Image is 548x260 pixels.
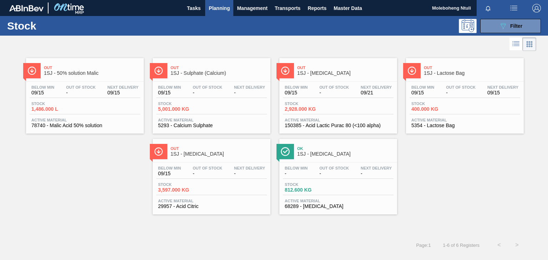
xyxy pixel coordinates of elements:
[442,243,479,248] span: 1 - 6 of 6 Registers
[171,71,267,76] span: 1SJ - Sulphate (Calcium)
[319,166,349,170] span: Out Of Stock
[31,102,81,106] span: Stock
[274,134,401,214] a: ÍconeOk1SJ - [MEDICAL_DATA]Below Min-Out Of Stock-Next Delivery-Stock812.600 KGActive Material682...
[523,37,536,51] div: Card Vision
[319,90,349,95] span: -
[158,187,208,193] span: 3,597.000 KG
[285,171,308,176] span: -
[411,123,518,128] span: 5354 - Lactose Bag
[285,102,335,106] span: Stock
[446,85,476,89] span: Out Of Stock
[158,123,265,128] span: 5293 - Calcium Sulphate
[31,106,81,112] span: 1,486.000 L
[297,71,394,76] span: 1SJ - Lactic Acid
[281,147,290,156] img: Ícone
[285,187,335,193] span: 812.600 KG
[509,37,523,51] div: List Vision
[297,146,394,151] span: Ok
[193,90,222,95] span: -
[411,85,434,89] span: Below Min
[158,199,265,203] span: Active Material
[274,53,401,134] a: ÍconeOut1SJ - [MEDICAL_DATA]Below Min09/15Out Of Stock-Next Delivery09/21Stock2,928.000 KGActive ...
[285,199,392,203] span: Active Material
[154,147,163,156] img: Ícone
[487,85,518,89] span: Next Delivery
[186,4,202,12] span: Tasks
[424,71,520,76] span: 1SJ - Lactose Bag
[285,182,335,187] span: Stock
[158,90,181,95] span: 09/15
[31,90,54,95] span: 09/15
[509,4,518,12] img: userActions
[147,134,274,214] a: ÍconeOut1SJ - [MEDICAL_DATA]Below Min09/15Out Of Stock-Next Delivery-Stock3,597.000 KGActive Mate...
[237,4,268,12] span: Management
[532,4,541,12] img: Logout
[44,66,140,70] span: Out
[275,4,300,12] span: Transports
[510,23,522,29] span: Filter
[31,123,138,128] span: 78740 - Malic Acid 50% solution
[171,66,267,70] span: Out
[281,66,290,75] img: Ícone
[193,171,222,176] span: -
[107,85,138,89] span: Next Delivery
[154,66,163,75] img: Ícone
[234,85,265,89] span: Next Delivery
[31,85,54,89] span: Below Min
[147,53,274,134] a: ÍconeOut1SJ - Sulphate (Calcium)Below Min09/15Out Of Stock-Next Delivery-Stock5,001.000 KGActive ...
[401,53,527,134] a: ÍconeOut1SJ - Lactose BagBelow Min09/15Out Of Stock-Next Delivery09/15Stock400.000 KGActive Mater...
[209,4,230,12] span: Planning
[361,171,392,176] span: -
[158,166,181,170] span: Below Min
[319,171,349,176] span: -
[158,102,208,106] span: Stock
[66,85,96,89] span: Out Of Stock
[31,118,138,122] span: Active Material
[285,106,335,112] span: 2,928.000 KG
[171,146,267,151] span: Out
[297,66,394,70] span: Out
[411,106,461,112] span: 400.000 KG
[193,166,222,170] span: Out Of Stock
[487,90,518,95] span: 09/15
[361,166,392,170] span: Next Delivery
[459,19,477,33] div: Programming: no user selected
[416,243,431,248] span: Page : 1
[158,106,208,112] span: 5,001.000 KG
[285,85,308,89] span: Below Min
[334,4,362,12] span: Master Data
[158,171,181,176] span: 09/15
[107,90,138,95] span: 09/15
[490,236,508,254] button: <
[44,71,140,76] span: 1SJ - 50% solution Malic
[158,118,265,122] span: Active Material
[361,85,392,89] span: Next Delivery
[27,66,36,75] img: Ícone
[285,204,392,209] span: 68289 - Magnesium Oxide
[308,4,326,12] span: Reports
[411,90,434,95] span: 09/15
[285,90,308,95] span: 09/15
[424,66,520,70] span: Out
[158,204,265,209] span: 29957 - Acid Citric
[446,90,476,95] span: -
[171,151,267,157] span: 1SJ - Citric Acid
[480,19,541,33] button: Filter
[285,166,308,170] span: Below Min
[158,182,208,187] span: Stock
[477,3,499,13] button: Notifications
[234,171,265,176] span: -
[7,22,110,30] h1: Stock
[407,66,416,75] img: Ícone
[193,85,222,89] span: Out Of Stock
[158,85,181,89] span: Below Min
[411,118,518,122] span: Active Material
[66,90,96,95] span: -
[234,166,265,170] span: Next Delivery
[508,236,526,254] button: >
[285,123,392,128] span: 150385 - Acid Lactic Purac 80 (<100 alpha)
[21,53,147,134] a: ÍconeOut1SJ - 50% solution MalicBelow Min09/15Out Of Stock-Next Delivery09/15Stock1,486.000 LActi...
[297,151,394,157] span: 1SJ - Magnesium Oxide
[9,5,44,11] img: TNhmsLtSVTkK8tSr43FrP2fwEKptu5GPRR3wAAAABJRU5ErkJggg==
[285,118,392,122] span: Active Material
